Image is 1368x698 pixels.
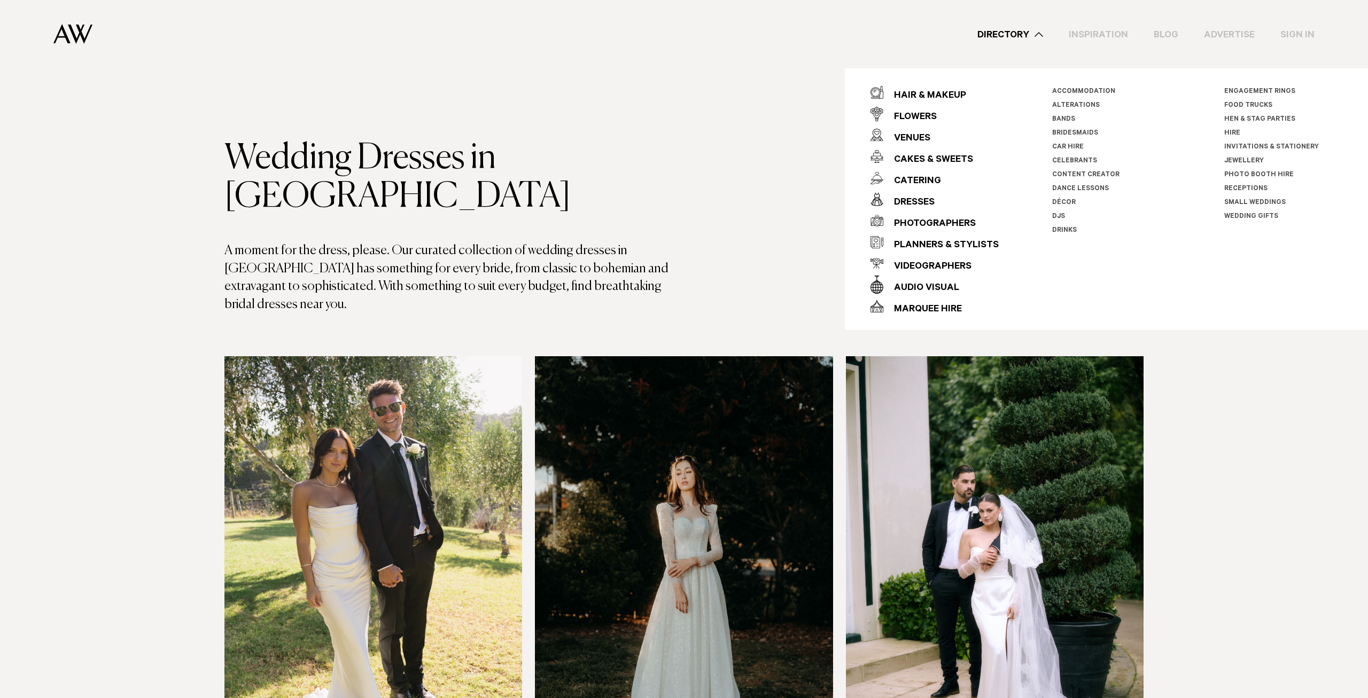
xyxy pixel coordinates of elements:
a: Sign In [1268,27,1327,42]
a: Content Creator [1052,171,1120,179]
a: Jewellery [1224,158,1264,165]
div: Audio Visual [883,278,959,299]
a: Drinks [1052,227,1077,234]
a: Inspiration [1056,27,1141,42]
p: A moment for the dress, please. Our curated collection of wedding dresses in [GEOGRAPHIC_DATA] ha... [224,242,684,313]
a: Advertise [1191,27,1268,42]
a: Accommodation [1052,88,1115,96]
div: Dresses [883,192,935,214]
a: Planners & Stylists [870,231,999,253]
a: Invitations & Stationery [1224,144,1319,151]
a: Celebrants [1052,158,1097,165]
a: Photo Booth Hire [1224,171,1294,179]
a: DJs [1052,213,1065,221]
a: Marquee Hire [870,295,999,317]
a: Wedding Gifts [1224,213,1278,221]
h1: Wedding Dresses in [GEOGRAPHIC_DATA] [224,139,684,216]
a: Car Hire [1052,144,1084,151]
div: Cakes & Sweets [883,150,973,171]
div: Catering [883,171,941,192]
a: Bridesmaids [1052,130,1098,137]
a: Alterations [1052,102,1100,109]
div: Hair & Makeup [883,85,966,107]
a: Receptions [1224,185,1268,193]
a: Photographers [870,210,999,231]
div: Flowers [883,107,937,128]
a: Décor [1052,199,1076,207]
a: Directory [965,27,1056,42]
a: Engagement Rings [1224,88,1295,96]
div: Venues [883,128,930,150]
a: Dresses [870,189,999,210]
a: Flowers [870,103,999,124]
a: Bands [1052,116,1075,123]
a: Dance Lessons [1052,185,1109,193]
a: Catering [870,167,999,189]
a: Hire [1224,130,1240,137]
div: Planners & Stylists [883,235,999,256]
a: Videographers [870,253,999,274]
div: Marquee Hire [883,299,962,320]
a: Small Weddings [1224,199,1286,207]
a: Blog [1141,27,1191,42]
a: Food Trucks [1224,102,1272,109]
div: Photographers [883,214,976,235]
a: Venues [870,124,999,146]
a: Hen & Stag Parties [1224,116,1295,123]
img: Auckland Weddings Logo [53,24,92,44]
a: Audio Visual [870,274,999,295]
div: Videographers [883,256,971,278]
a: Hair & Makeup [870,82,999,103]
a: Cakes & Sweets [870,146,999,167]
